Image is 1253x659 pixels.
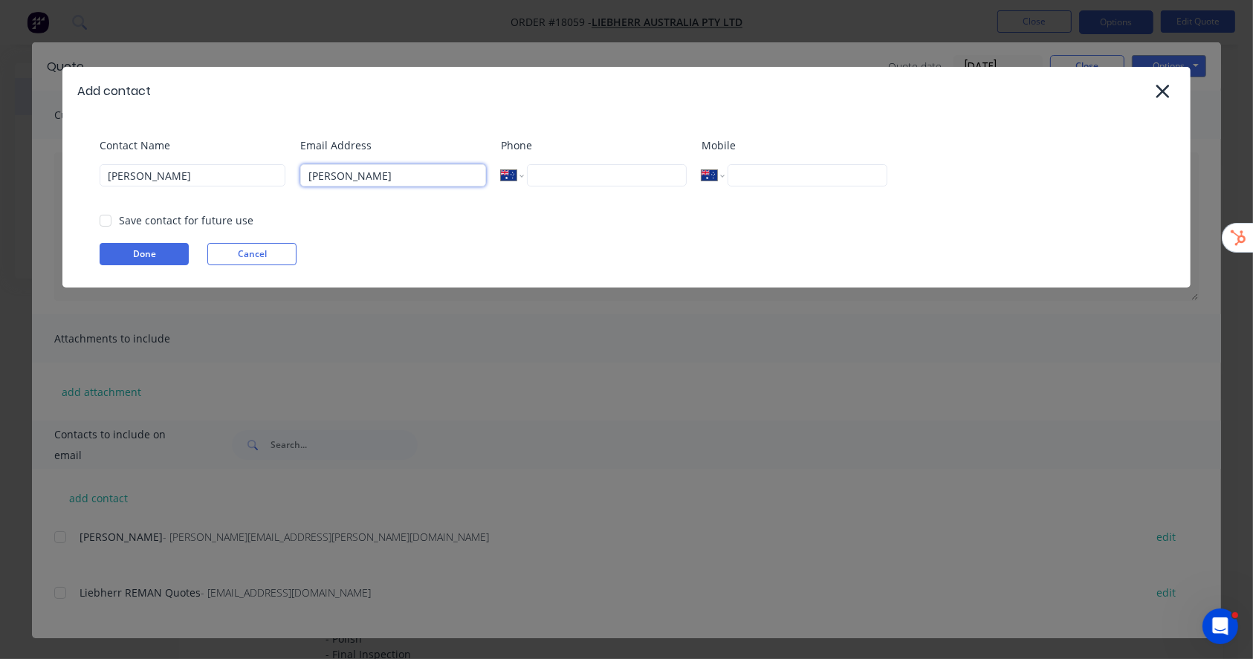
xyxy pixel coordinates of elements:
button: Cancel [207,243,297,265]
label: Email Address [300,137,486,153]
button: Done [100,243,189,265]
label: Contact Name [100,137,285,153]
div: Save contact for future use [119,212,253,228]
label: Mobile [702,137,887,153]
div: Add contact [77,82,151,100]
label: Phone [501,137,687,153]
iframe: Intercom live chat [1202,608,1238,644]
